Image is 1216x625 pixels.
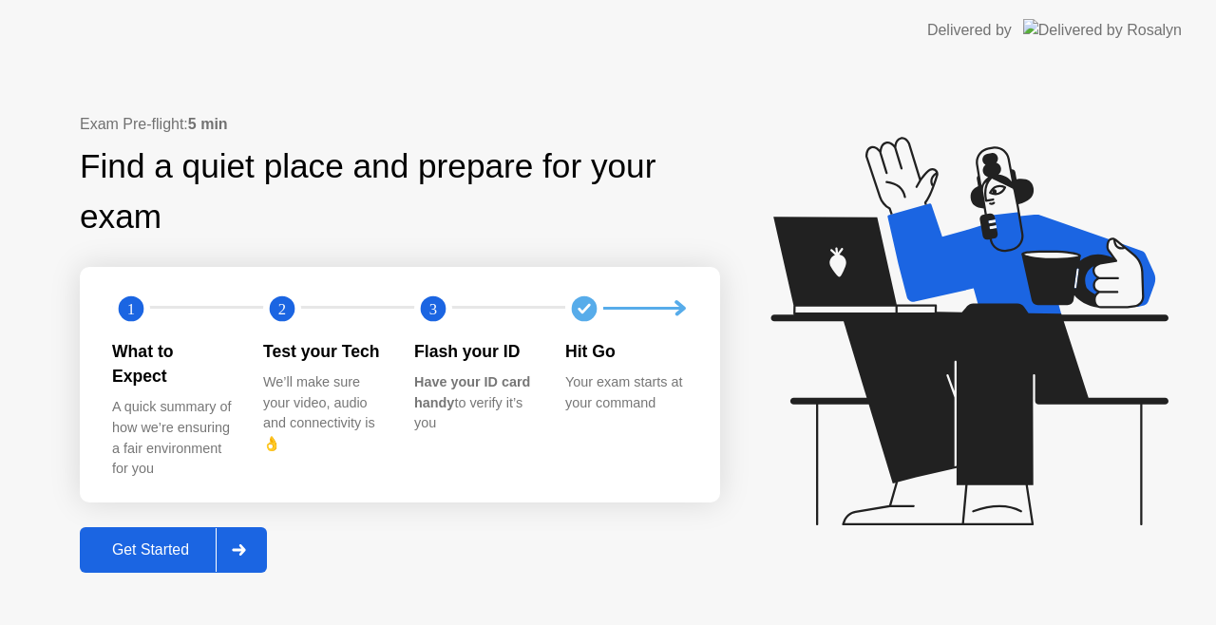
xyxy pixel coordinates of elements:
div: to verify it’s you [414,372,535,434]
div: A quick summary of how we’re ensuring a fair environment for you [112,397,233,479]
div: Get Started [85,541,216,559]
img: Delivered by Rosalyn [1023,19,1182,41]
button: Get Started [80,527,267,573]
div: What to Expect [112,339,233,389]
b: Have your ID card handy [414,374,530,410]
div: Hit Go [565,339,686,364]
text: 2 [278,299,286,317]
div: Find a quiet place and prepare for your exam [80,142,720,242]
div: Flash your ID [414,339,535,364]
div: Delivered by [927,19,1012,42]
text: 3 [429,299,437,317]
div: Test your Tech [263,339,384,364]
div: We’ll make sure your video, audio and connectivity is 👌 [263,372,384,454]
text: 1 [127,299,135,317]
div: Exam Pre-flight: [80,113,720,136]
div: Your exam starts at your command [565,372,686,413]
b: 5 min [188,116,228,132]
